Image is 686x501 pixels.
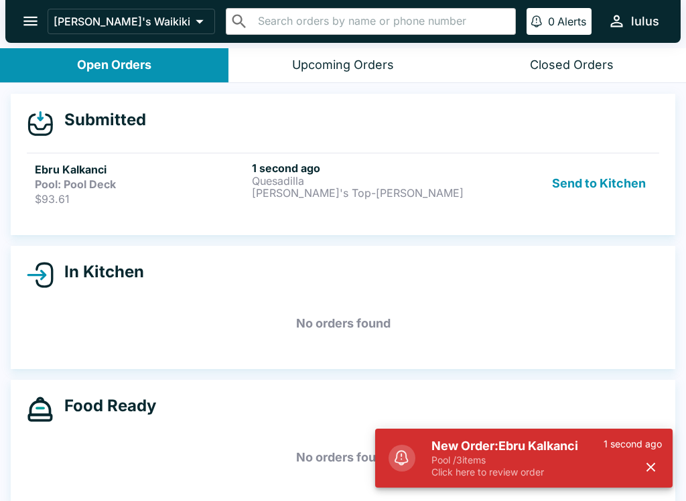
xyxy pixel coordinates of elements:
h5: New Order: Ebru Kalkanci [431,438,604,454]
p: [PERSON_NAME]'s Top-[PERSON_NAME] [252,187,464,199]
button: [PERSON_NAME]'s Waikiki [48,9,215,34]
strong: Pool: Pool Deck [35,177,116,191]
p: Alerts [557,15,586,28]
p: Click here to review order [431,466,604,478]
h4: Submitted [54,110,146,130]
h6: 1 second ago [252,161,464,175]
h5: No orders found [27,433,659,482]
div: Closed Orders [530,58,614,73]
div: lulus [631,13,659,29]
p: [PERSON_NAME]'s Waikiki [54,15,190,28]
h5: Ebru Kalkanci [35,161,247,177]
button: lulus [602,7,665,35]
p: Pool / 3 items [431,454,604,466]
p: 1 second ago [604,438,662,450]
p: Quesadilla [252,175,464,187]
h4: In Kitchen [54,262,144,282]
h4: Food Ready [54,396,156,416]
button: open drawer [13,4,48,38]
button: Send to Kitchen [547,161,651,206]
h5: No orders found [27,299,659,348]
input: Search orders by name or phone number [254,12,510,31]
p: $93.61 [35,192,247,206]
div: Open Orders [77,58,151,73]
p: 0 [548,15,555,28]
a: Ebru KalkanciPool: Pool Deck$93.611 second agoQuesadilla[PERSON_NAME]'s Top-[PERSON_NAME]Send to ... [27,153,659,214]
div: Upcoming Orders [292,58,394,73]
